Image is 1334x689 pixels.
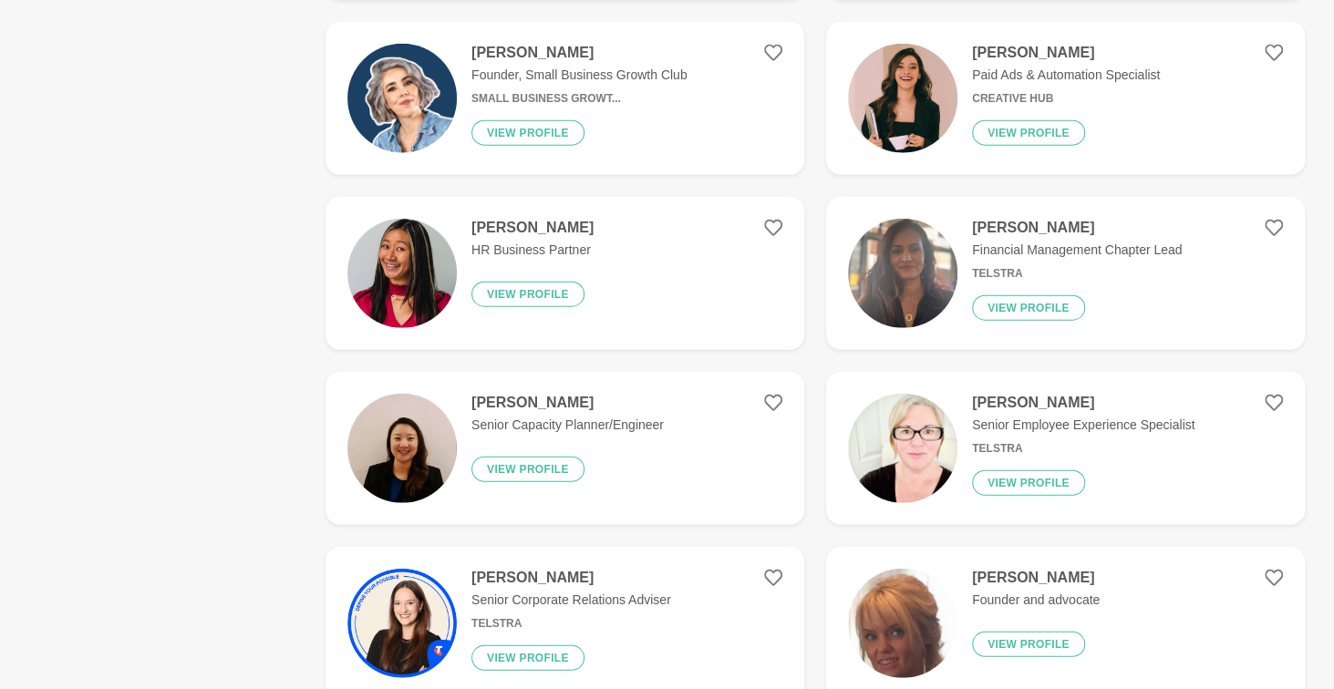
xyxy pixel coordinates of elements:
[972,120,1085,146] button: View profile
[972,44,1160,62] h4: [PERSON_NAME]
[471,282,584,307] button: View profile
[972,569,1100,587] h4: [PERSON_NAME]
[471,645,584,671] button: View profile
[972,442,1194,456] h6: Telstra
[471,92,688,106] h6: Small Business Growt...
[347,394,457,503] img: 49f725dcccdd8bf20ef7723de0b376859f0749ad-800x800.jpg
[326,372,804,525] a: [PERSON_NAME]Senior Capacity Planner/EngineerView profile
[471,416,664,435] p: Senior Capacity Planner/Engineer
[848,569,957,678] img: 11efa73726d150086d39d59a83bc723f66f1fc14-1170x2532.png
[471,120,584,146] button: View profile
[471,66,688,85] p: Founder, Small Business Growth Club
[471,569,671,587] h4: [PERSON_NAME]
[471,394,664,412] h4: [PERSON_NAME]
[826,22,1305,175] a: [PERSON_NAME]Paid Ads & Automation SpecialistCreative HubView profile
[471,591,671,610] p: Senior Corporate Relations Adviser
[972,241,1182,260] p: Financial Management Chapter Lead
[972,591,1100,610] p: Founder and advocate
[972,219,1182,237] h4: [PERSON_NAME]
[972,394,1194,412] h4: [PERSON_NAME]
[972,416,1194,435] p: Senior Employee Experience Specialist
[326,197,804,350] a: [PERSON_NAME]HR Business PartnerView profile
[972,66,1160,85] p: Paid Ads & Automation Specialist
[972,295,1085,321] button: View profile
[471,241,594,260] p: HR Business Partner
[848,44,957,153] img: ee0edfca580b48478b9949b37cc6a4240d151855-1440x1440.webp
[972,267,1182,281] h6: Telstra
[471,457,584,482] button: View profile
[972,632,1085,657] button: View profile
[848,219,957,328] img: dbd646e5a69572db4a1904c898541240c071e52b-2316x3088.jpg
[972,470,1085,496] button: View profile
[347,44,457,153] img: 03bfb53124d49694adad274760d762930bde5657-1080x1080.jpg
[347,219,457,328] img: 97086b387fc226d6d01cf5914affb05117c0ddcf-3316x4145.jpg
[826,197,1305,350] a: [PERSON_NAME]Financial Management Chapter LeadTelstraView profile
[826,372,1305,525] a: [PERSON_NAME]Senior Employee Experience SpecialistTelstraView profile
[347,569,457,678] img: 418eed57115aca911ab3132ca83da76a70174570-1600x1600.jpg
[471,617,671,631] h6: Telstra
[471,219,594,237] h4: [PERSON_NAME]
[326,22,804,175] a: [PERSON_NAME]Founder, Small Business Growth ClubSmall Business Growt...View profile
[972,92,1160,106] h6: Creative Hub
[471,44,688,62] h4: [PERSON_NAME]
[848,394,957,503] img: 76d71eafe8075d13eeea03039b9742996b9cd231-1968x2624.jpg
